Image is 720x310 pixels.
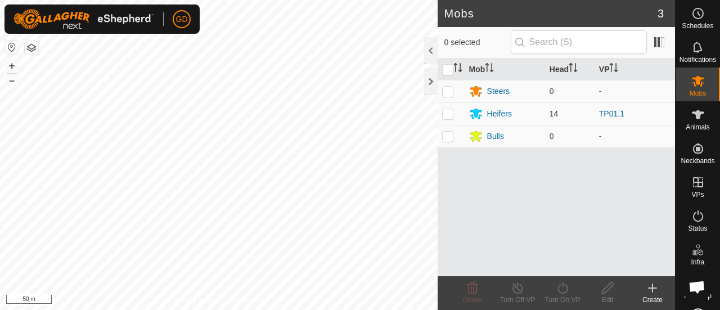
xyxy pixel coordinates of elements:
[465,59,545,80] th: Mob
[463,296,483,304] span: Delete
[25,41,38,55] button: Map Layers
[569,65,578,74] p-sorticon: Activate to sort
[487,108,512,120] div: Heifers
[550,132,554,141] span: 0
[487,131,504,142] div: Bulls
[487,86,510,97] div: Steers
[444,7,658,20] h2: Mobs
[686,124,710,131] span: Animals
[688,225,707,232] span: Status
[681,158,714,164] span: Neckbands
[691,191,704,198] span: VPs
[545,59,595,80] th: Head
[495,295,540,305] div: Turn Off VP
[453,65,462,74] p-sorticon: Activate to sort
[5,41,19,54] button: Reset Map
[540,295,585,305] div: Turn On VP
[229,295,263,305] a: Contact Us
[684,293,712,299] span: Heatmap
[682,272,712,302] div: Open chat
[595,59,675,80] th: VP
[599,109,624,118] a: TP01.1
[679,56,716,63] span: Notifications
[595,80,675,102] td: -
[682,23,713,29] span: Schedules
[585,295,630,305] div: Edit
[511,30,647,54] input: Search (S)
[595,125,675,147] td: -
[609,65,618,74] p-sorticon: Activate to sort
[5,74,19,87] button: –
[174,295,217,305] a: Privacy Policy
[5,59,19,73] button: +
[690,90,706,97] span: Mobs
[444,37,511,48] span: 0 selected
[550,87,554,96] span: 0
[691,259,704,266] span: Infra
[630,295,675,305] div: Create
[658,5,664,22] span: 3
[13,9,154,29] img: Gallagher Logo
[176,14,188,25] span: GD
[485,65,494,74] p-sorticon: Activate to sort
[550,109,559,118] span: 14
